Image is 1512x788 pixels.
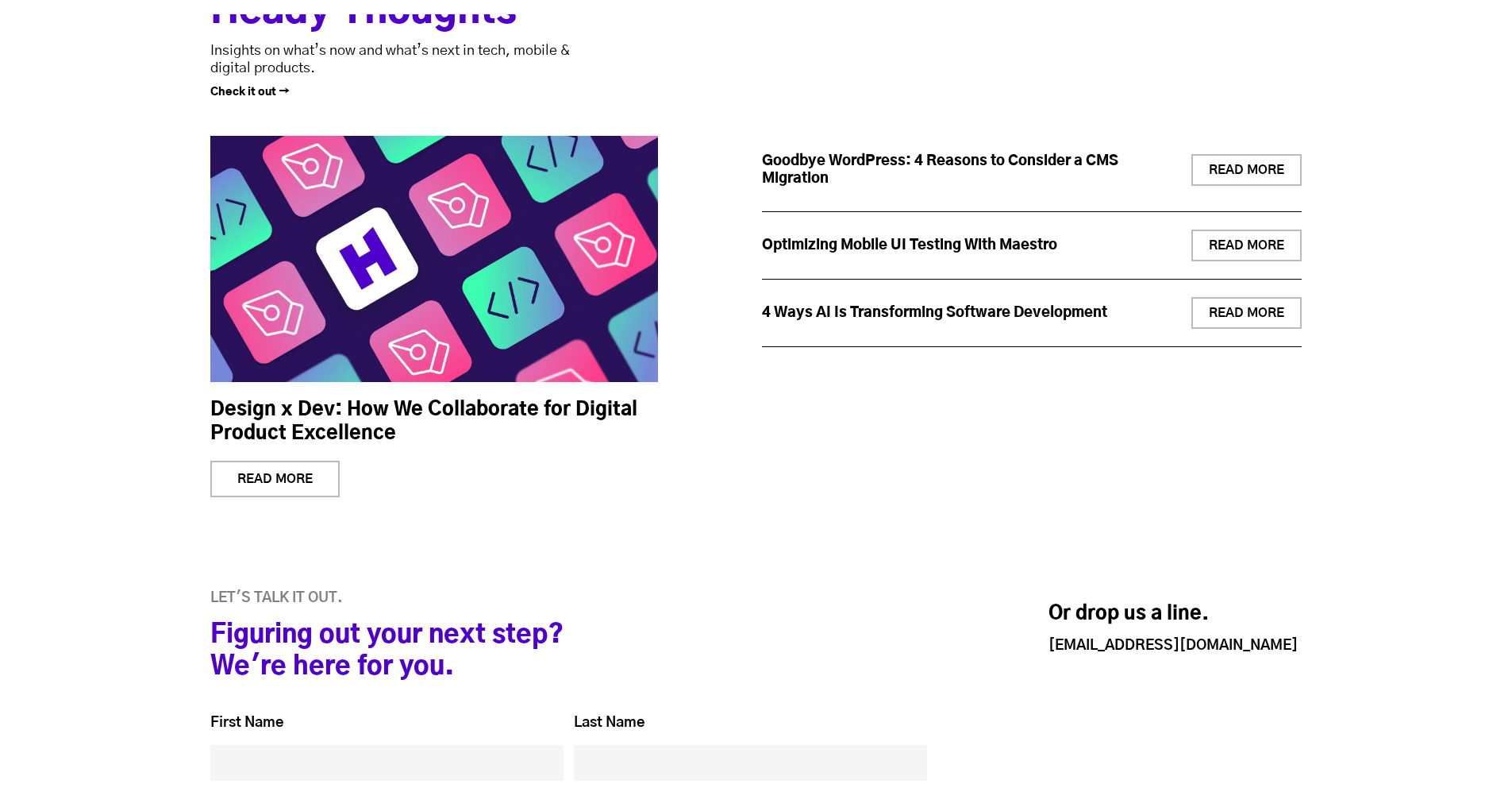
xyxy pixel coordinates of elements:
[1048,602,1302,626] h2: Or drop us a line.
[1191,297,1302,329] a: READ MORE
[210,398,658,469] a: Design x Dev: How We Collaborate for Digital Product Excellence
[762,306,1107,320] a: 4 Ways AI Is Transforming Software Development
[210,461,340,497] a: READ MORE
[210,42,583,77] div: Insights on what’s now and what’s next in tech, mobile & digital products.
[762,154,1118,186] a: Goodbye WordPress: 4 Reasons to Consider a CMS Migration
[1048,639,1298,653] a: [EMAIL_ADDRESS][DOMAIN_NAME]
[210,590,931,608] h6: LET'S TALK IT OUT.
[1191,230,1302,261] a: READ MORE
[210,87,290,98] a: Check it out →
[210,619,567,682] h2: Figuring out your next step? We're here for you.
[1191,154,1302,186] a: READ MORE
[762,238,1057,253] a: Optimizing Mobile UI Testing With Maestro
[210,100,658,397] img: Cover_Image_Desingdev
